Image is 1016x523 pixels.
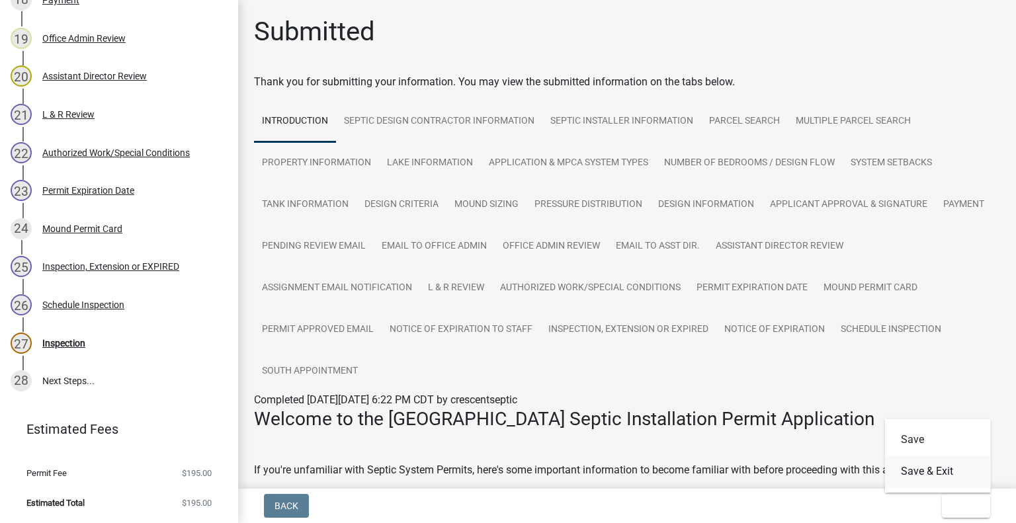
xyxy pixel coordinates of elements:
a: Mound Sizing [446,184,527,226]
div: 21 [11,104,32,125]
div: Assistant Director Review [42,71,147,81]
span: Permit Fee [26,469,67,477]
span: Completed [DATE][DATE] 6:22 PM CDT by crescentseptic [254,393,517,406]
a: Payment [935,184,992,226]
span: Back [275,501,298,511]
a: Pending review Email [254,225,374,268]
a: Estimated Fees [11,416,217,442]
span: $195.00 [182,499,212,507]
div: Authorized Work/Special Conditions [42,148,190,157]
div: 27 [11,333,32,354]
a: Tank Information [254,184,357,226]
div: Inspection [42,339,85,348]
a: Notice of Expiration to Staff [382,309,540,351]
a: Parcel search [701,101,788,143]
a: Applicant Approval & Signature [762,184,935,226]
div: L & R Review [42,110,95,119]
a: Schedule Inspection [833,309,949,351]
div: 24 [11,218,32,239]
a: Email to Office Admin [374,225,495,268]
a: Authorized Work/Special Conditions [492,267,689,309]
a: Number of Bedrooms / Design Flow [656,142,843,184]
div: Inspection, Extension or EXPIRED [42,262,179,271]
a: Septic Design Contractor Information [336,101,542,143]
div: Mound Permit Card [42,224,122,233]
button: Save [885,424,991,456]
div: Thank you for submitting your information. You may view the submitted information on the tabs below. [254,74,1000,90]
a: Inspection, Extension or EXPIRED [540,309,716,351]
button: Save & Exit [885,456,991,487]
a: Office Admin Review [495,225,608,268]
div: Exit [885,419,991,493]
div: Office Admin Review [42,34,126,43]
button: Back [264,494,309,518]
a: Permit Approved Email [254,309,382,351]
a: Multiple Parcel Search [788,101,919,143]
h3: Welcome to the [GEOGRAPHIC_DATA] Septic Installation Permit Application [254,408,1000,430]
a: Design Information [650,184,762,226]
div: 23 [11,180,32,201]
p: If you're unfamiliar with Septic System Permits, here's some important information to become fami... [254,462,1000,478]
div: 20 [11,65,32,87]
span: Exit [952,501,972,511]
a: Assignment Email Notification [254,267,420,309]
div: 25 [11,256,32,277]
div: 28 [11,370,32,391]
div: 22 [11,142,32,163]
a: Property Information [254,142,379,184]
div: 19 [11,28,32,49]
span: Estimated Total [26,499,85,507]
a: South Appointment [254,350,366,393]
a: Notice of Expiration [716,309,833,351]
a: Introduction [254,101,336,143]
a: Permit Expiration Date [689,267,816,309]
a: Pressure Distribution [527,184,650,226]
span: $195.00 [182,469,212,477]
h1: Submitted [254,16,375,48]
div: 26 [11,294,32,315]
a: System Setbacks [843,142,940,184]
button: Exit [942,494,990,518]
a: Assistant Director Review [708,225,851,268]
a: Application & MPCA System Types [481,142,656,184]
a: Email to Asst Dir. [608,225,708,268]
a: Septic Installer Information [542,101,701,143]
div: Schedule Inspection [42,300,124,309]
a: L & R Review [420,267,492,309]
a: Lake Information [379,142,481,184]
a: Design Criteria [357,184,446,226]
a: Mound Permit Card [816,267,925,309]
div: Permit Expiration Date [42,186,134,195]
